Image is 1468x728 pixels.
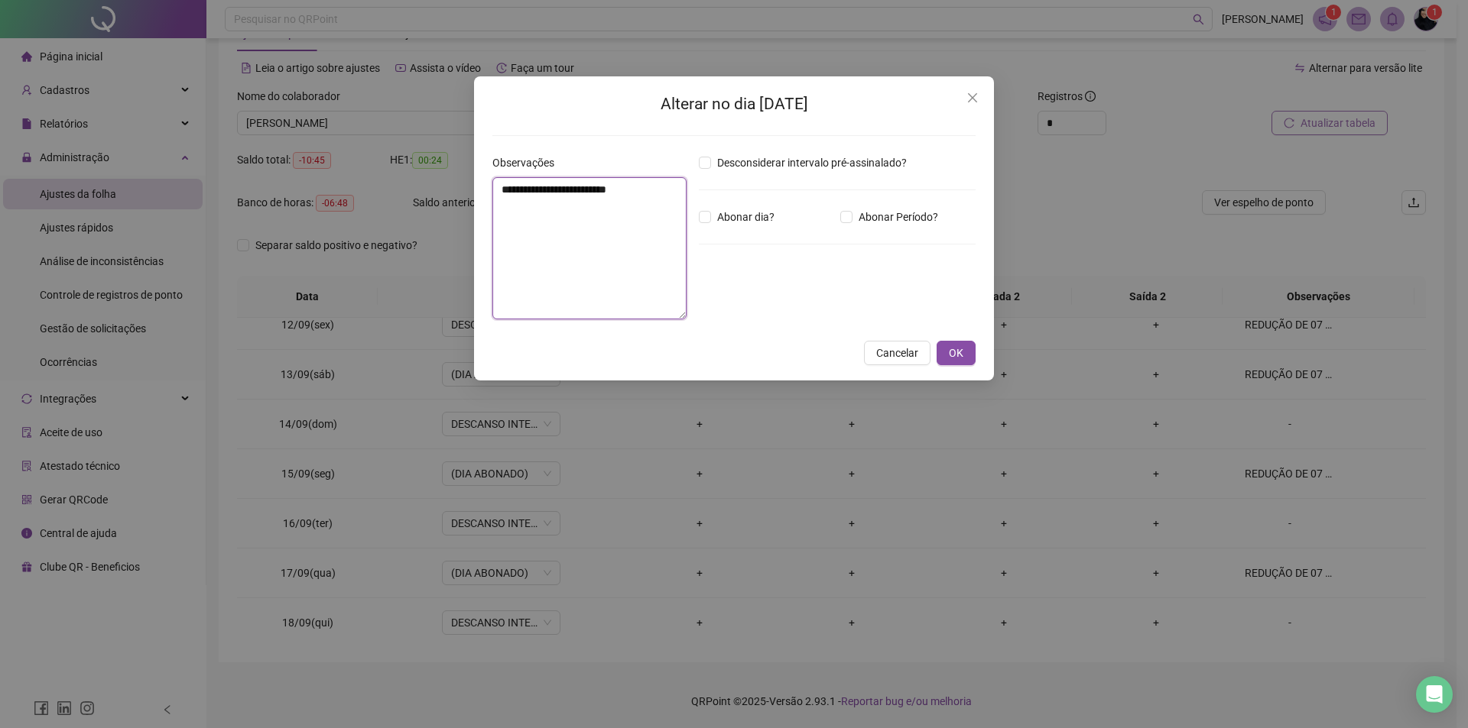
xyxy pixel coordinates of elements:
span: Cancelar [876,345,918,361]
button: Close [960,86,985,110]
span: Abonar Período? [853,209,944,225]
div: Open Intercom Messenger [1416,676,1453,713]
span: Desconsiderar intervalo pré-assinalado? [711,154,913,171]
span: OK [949,345,963,361]
button: Cancelar [864,341,930,365]
button: OK [937,341,976,365]
span: close [966,92,979,104]
label: Observações [492,154,564,171]
h2: Alterar no dia [DATE] [492,92,976,117]
span: Abonar dia? [711,209,781,225]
